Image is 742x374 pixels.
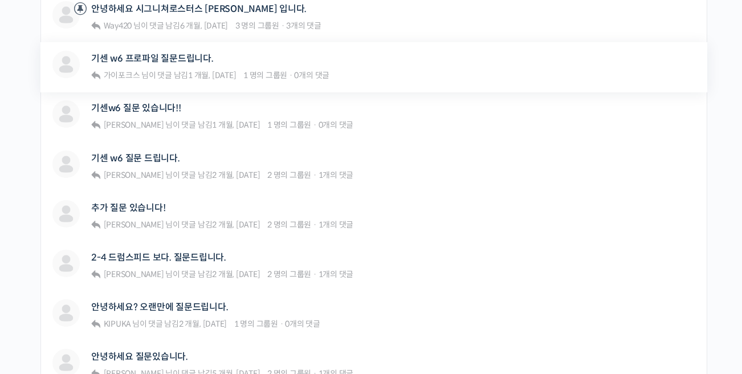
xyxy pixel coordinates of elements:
[212,219,260,230] a: 2 개월, [DATE]
[3,279,75,308] a: 홈
[104,269,164,279] span: [PERSON_NAME]
[102,120,260,130] span: 님이 댓글 남김
[104,219,164,230] span: [PERSON_NAME]
[289,70,293,80] span: ·
[319,219,354,230] span: 1개의 댓글
[102,269,164,279] a: [PERSON_NAME]
[91,153,180,164] a: 기센 w6 질문 드립니다.
[313,219,317,230] span: ·
[286,21,321,31] span: 3개의 댓글
[102,269,260,279] span: 님이 댓글 남김
[319,120,354,130] span: 0개의 댓글
[294,70,329,80] span: 0개의 댓글
[102,219,164,230] a: [PERSON_NAME]
[91,3,307,14] a: 안녕하세요 시그니쳐로스터스 [PERSON_NAME] 입니다.
[267,170,311,180] span: 2 명의 그룹원
[104,21,132,31] span: Way420
[102,319,227,329] span: 님이 댓글 남김
[75,279,147,308] a: 대화
[235,21,279,31] span: 3 명의 그룹원
[280,319,284,329] span: ·
[267,269,311,279] span: 2 명의 그룹원
[179,319,227,329] a: 2 개월, [DATE]
[180,21,228,31] a: 6 개월, [DATE]
[91,351,188,362] a: 안녕하세요 질문있습니다.
[104,170,164,180] span: [PERSON_NAME]
[102,219,260,230] span: 님이 댓글 남김
[102,170,164,180] a: [PERSON_NAME]
[102,120,164,130] a: [PERSON_NAME]
[176,296,190,306] span: 설정
[147,279,219,308] a: 설정
[91,202,165,213] a: 추가 질문 있습니다!
[313,170,317,180] span: ·
[313,120,317,130] span: ·
[102,21,228,31] span: 님이 댓글 남김
[319,170,354,180] span: 1개의 댓글
[281,21,285,31] span: ·
[104,120,164,130] span: [PERSON_NAME]
[91,302,228,312] a: 안녕하세요? 오랜만에 질문드립니다.
[104,297,118,306] span: 대화
[212,269,260,279] a: 2 개월, [DATE]
[91,252,226,263] a: 2-4 드럼스피드 보다. 질문드립니다.
[243,70,287,80] span: 1 명의 그룹원
[319,269,354,279] span: 1개의 댓글
[102,170,260,180] span: 님이 댓글 남김
[212,120,260,130] a: 1 개월, [DATE]
[313,269,317,279] span: ·
[91,53,214,64] a: 기센 w6 프로파일 질문드립니다.
[188,70,236,80] a: 1 개월, [DATE]
[102,21,132,31] a: Way420
[102,70,237,80] span: 님이 댓글 남김
[267,219,311,230] span: 2 명의 그룹원
[102,319,131,329] a: KIPUKA
[104,319,131,329] span: KIPUKA
[285,319,320,329] span: 0개의 댓글
[267,120,311,130] span: 1 명의 그룹원
[212,170,260,180] a: 2 개월, [DATE]
[104,70,140,80] span: 가이포크스
[91,103,181,113] a: 기센w6 질문 있습니다!!
[36,296,43,306] span: 홈
[102,70,140,80] a: 가이포크스
[234,319,278,329] span: 1 명의 그룹원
